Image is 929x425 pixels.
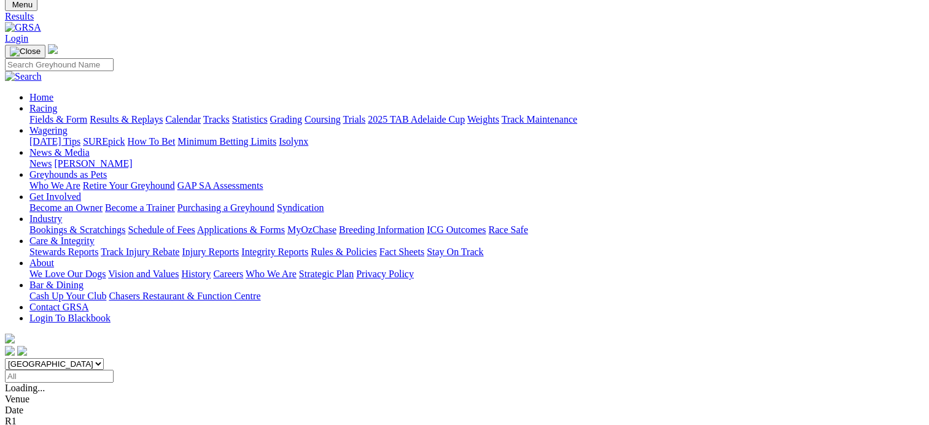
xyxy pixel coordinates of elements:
a: We Love Our Dogs [29,269,106,279]
a: Care & Integrity [29,235,95,246]
a: ICG Outcomes [427,224,486,235]
img: Search [5,71,42,82]
div: Get Involved [29,202,924,213]
a: Tracks [203,114,230,124]
div: Industry [29,224,924,235]
a: Fact Sheets [379,247,424,257]
a: Isolynx [279,136,308,147]
input: Search [5,58,114,71]
a: Race Safe [488,224,527,235]
div: Date [5,405,924,416]
img: logo-grsa-white.png [5,334,15,343]
a: Contact GRSA [29,302,88,312]
div: Greyhounds as Pets [29,180,924,191]
a: Chasers Restaurant & Function Centre [109,291,260,301]
button: Toggle navigation [5,45,45,58]
a: Syndication [277,202,324,213]
div: Racing [29,114,924,125]
div: About [29,269,924,280]
a: Cash Up Your Club [29,291,106,301]
a: Industry [29,213,62,224]
a: Results & Replays [90,114,163,124]
a: Breeding Information [339,224,424,235]
a: Who We Are [29,180,80,191]
a: Become a Trainer [105,202,175,213]
a: Privacy Policy [356,269,414,279]
a: Purchasing a Greyhound [177,202,274,213]
a: Fields & Form [29,114,87,124]
a: Strategic Plan [299,269,354,279]
img: twitter.svg [17,346,27,356]
a: Track Injury Rebate [101,247,179,257]
a: 2025 TAB Adelaide Cup [368,114,465,124]
a: Bar & Dining [29,280,84,290]
a: Injury Reports [182,247,239,257]
a: Track Maintenance [502,114,577,124]
a: Grading [270,114,302,124]
a: How To Bet [128,136,176,147]
a: Become an Owner [29,202,103,213]
a: Get Involved [29,191,81,202]
a: Wagering [29,125,68,136]
img: Close [10,47,41,56]
a: Stay On Track [427,247,483,257]
a: Bookings & Scratchings [29,224,125,235]
a: Who We Are [246,269,297,279]
a: Racing [29,103,57,113]
a: About [29,258,54,268]
input: Select date [5,370,114,383]
a: History [181,269,211,279]
a: Statistics [232,114,268,124]
a: Vision and Values [108,269,179,279]
a: SUREpick [83,136,125,147]
div: News & Media [29,158,924,169]
a: News [29,158,52,169]
a: Weights [467,114,499,124]
a: Applications & Forms [197,224,285,235]
a: Calendar [165,114,201,124]
a: MyOzChase [287,224,336,235]
a: GAP SA Assessments [177,180,263,191]
a: Minimum Betting Limits [177,136,276,147]
a: Integrity Reports [241,247,308,257]
a: News & Media [29,147,90,158]
a: Greyhounds as Pets [29,169,107,180]
img: GRSA [5,22,41,33]
a: Home [29,92,53,102]
a: Login [5,33,28,44]
div: Bar & Dining [29,291,924,302]
a: [DATE] Tips [29,136,80,147]
div: Wagering [29,136,924,147]
a: Coursing [305,114,341,124]
a: Careers [213,269,243,279]
a: Stewards Reports [29,247,98,257]
a: Retire Your Greyhound [83,180,175,191]
img: logo-grsa-white.png [48,44,58,54]
span: Loading... [5,383,45,393]
div: Care & Integrity [29,247,924,258]
a: Trials [343,114,365,124]
a: [PERSON_NAME] [54,158,132,169]
a: Login To Blackbook [29,313,111,323]
div: Venue [5,394,924,405]
a: Results [5,11,924,22]
a: Schedule of Fees [128,224,195,235]
img: facebook.svg [5,346,15,356]
a: Rules & Policies [311,247,377,257]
